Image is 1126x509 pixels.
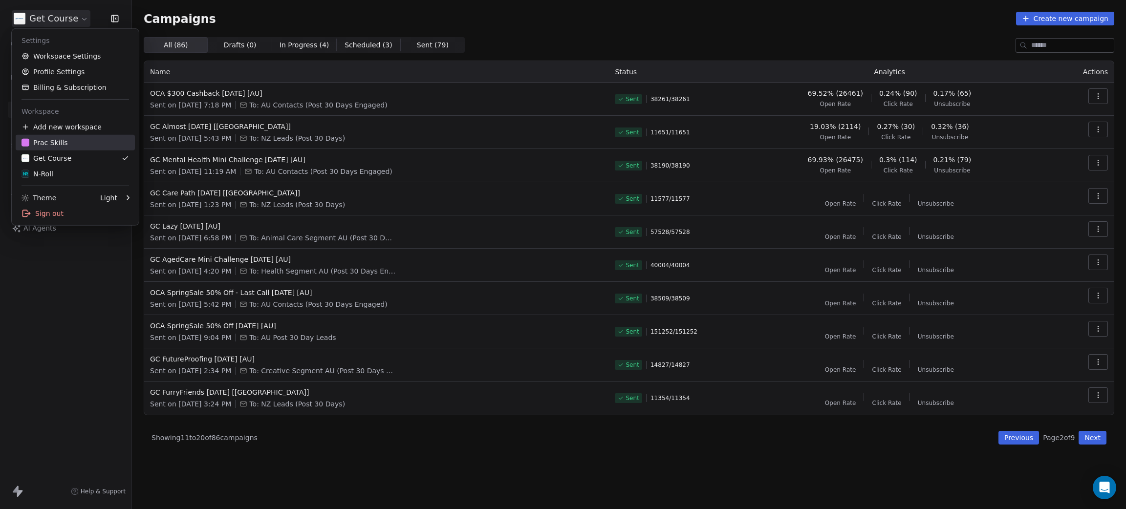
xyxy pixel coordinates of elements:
[16,119,135,135] div: Add new workspace
[16,80,135,95] a: Billing & Subscription
[100,193,117,203] div: Light
[16,48,135,64] a: Workspace Settings
[22,154,29,162] img: gc-on-white.png
[22,169,53,179] div: N-Roll
[22,138,68,148] div: Prac Skills
[16,104,135,119] div: Workspace
[16,33,135,48] div: Settings
[16,64,135,80] a: Profile Settings
[22,193,56,203] div: Theme
[16,206,135,221] div: Sign out
[22,170,29,178] img: Profile%20Image%20(1).png
[22,153,71,163] div: Get Course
